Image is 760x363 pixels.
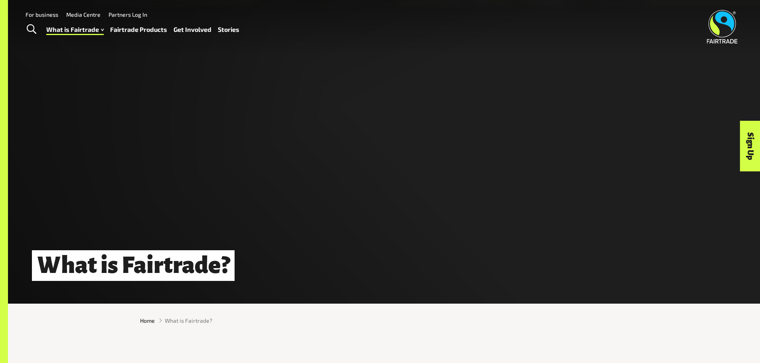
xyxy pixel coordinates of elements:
[109,11,147,18] a: Partners Log In
[218,24,239,35] a: Stories
[707,10,738,43] img: Fairtrade Australia New Zealand logo
[26,11,58,18] a: For business
[46,24,104,35] a: What is Fairtrade
[165,316,212,325] span: What is Fairtrade?
[140,316,155,325] a: Home
[32,250,235,281] h1: What is Fairtrade?
[66,11,101,18] a: Media Centre
[110,24,167,35] a: Fairtrade Products
[22,20,41,39] a: Toggle Search
[174,24,211,35] a: Get Involved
